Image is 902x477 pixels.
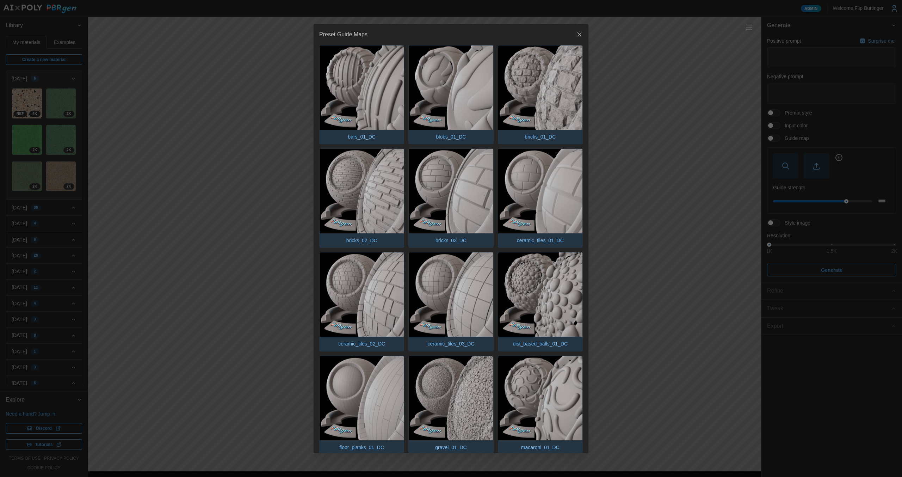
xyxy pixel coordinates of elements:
p: floor_planks_01_DC [336,440,388,454]
img: blobs_01_DC.png [409,45,493,130]
button: dist_based_balls_01_DC.pngdist_based_balls_01_DC [498,252,583,351]
button: macaroni_01_DC.pngmacaroni_01_DC [498,356,583,455]
p: macaroni_01_DC [518,440,563,454]
img: floor_planks_01_DC.png [320,356,404,440]
button: bricks_03_DC.pngbricks_03_DC [408,148,493,248]
img: ceramic_tiles_02_DC.png [320,252,404,337]
p: ceramic_tiles_02_DC [335,337,389,351]
p: ceramic_tiles_01_DC [513,233,567,247]
img: ceramic_tiles_03_DC.png [409,252,493,337]
p: ceramic_tiles_03_DC [424,337,478,351]
p: dist_based_balls_01_DC [509,337,571,351]
img: gravel_01_DC.png [409,356,493,440]
img: bars_01_DC.png [320,45,404,130]
img: dist_based_balls_01_DC.png [498,252,582,337]
button: gravel_01_DC.pnggravel_01_DC [408,356,493,455]
img: bricks_01_DC.png [498,45,582,130]
img: ceramic_tiles_01_DC.png [498,149,582,233]
button: blobs_01_DC.pngblobs_01_DC [408,45,493,145]
p: bricks_02_DC [343,233,381,247]
h2: Preset Guide Maps [319,32,367,37]
button: floor_planks_01_DC.pngfloor_planks_01_DC [319,356,404,455]
button: bricks_01_DC.pngbricks_01_DC [498,45,583,145]
button: bars_01_DC.pngbars_01_DC [319,45,404,145]
button: ceramic_tiles_02_DC.pngceramic_tiles_02_DC [319,252,404,351]
button: bricks_02_DC.pngbricks_02_DC [319,148,404,248]
img: bricks_02_DC.png [320,149,404,233]
img: bricks_03_DC.png [409,149,493,233]
img: macaroni_01_DC.png [498,356,582,440]
button: ceramic_tiles_03_DC.pngceramic_tiles_03_DC [408,252,493,351]
p: bricks_01_DC [521,130,559,144]
p: blobs_01_DC [433,130,470,144]
button: ceramic_tiles_01_DC.pngceramic_tiles_01_DC [498,148,583,248]
p: gravel_01_DC [432,440,470,454]
p: bars_01_DC [344,130,379,144]
p: bricks_03_DC [432,233,470,247]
